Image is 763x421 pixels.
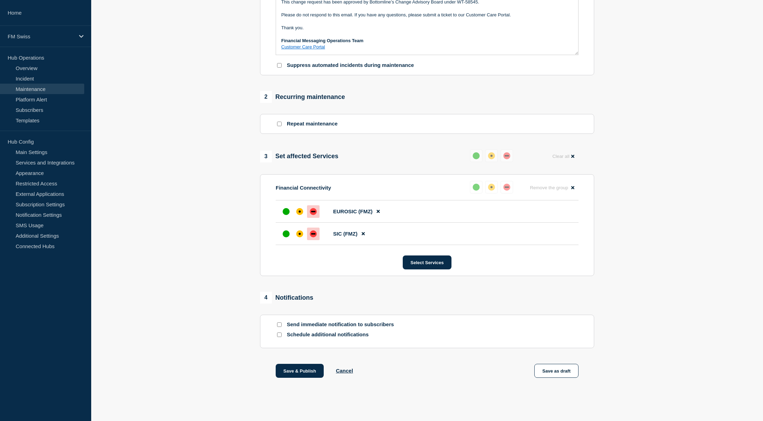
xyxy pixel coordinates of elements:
[276,364,324,378] button: Save & Publish
[287,321,398,328] p: Send immediate notification to subscribers
[260,151,272,162] span: 3
[287,331,398,338] p: Schedule additional notifications
[310,208,317,215] div: down
[530,185,568,190] span: Remove the group
[281,44,325,49] a: Customer Care Portal
[526,181,579,194] button: Remove the group
[310,230,317,237] div: down
[287,121,338,127] p: Repeat maintenance
[260,91,272,103] span: 2
[276,185,331,191] p: Financial Connectivity
[336,368,353,374] button: Cancel
[287,62,414,69] p: Suppress automated incidents during maintenance
[473,184,480,191] div: up
[488,184,495,191] div: affected
[503,184,510,191] div: down
[260,292,272,304] span: 4
[277,322,282,327] input: Send immediate notification to subscribers
[503,152,510,159] div: down
[260,91,345,103] div: Recurring maintenance
[296,230,303,237] div: affected
[281,12,573,18] p: Please do not respond to this email. If you have any questions, please submit a ticket to our Cus...
[260,151,338,162] div: Set affected Services
[485,150,498,162] button: affected
[473,152,480,159] div: up
[470,150,482,162] button: up
[281,38,363,43] strong: Financial Messaging Operations Team
[277,122,282,126] input: Repeat maintenance
[277,332,282,337] input: Schedule additional notifications
[283,208,290,215] div: up
[501,181,513,193] button: down
[333,231,357,237] span: SIC (FMZ)
[488,152,495,159] div: affected
[8,33,74,39] p: FM Swiss
[281,25,573,31] p: Thank you.
[501,150,513,162] button: down
[277,63,282,68] input: Suppress automated incidents during maintenance
[470,181,482,193] button: up
[260,292,313,304] div: Notifications
[403,255,451,269] button: Select Services
[283,230,290,237] div: up
[333,208,372,214] span: EUROSIC (FMZ)
[548,150,579,163] button: Clear all
[485,181,498,193] button: affected
[534,364,579,378] button: Save as draft
[296,208,303,215] div: affected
